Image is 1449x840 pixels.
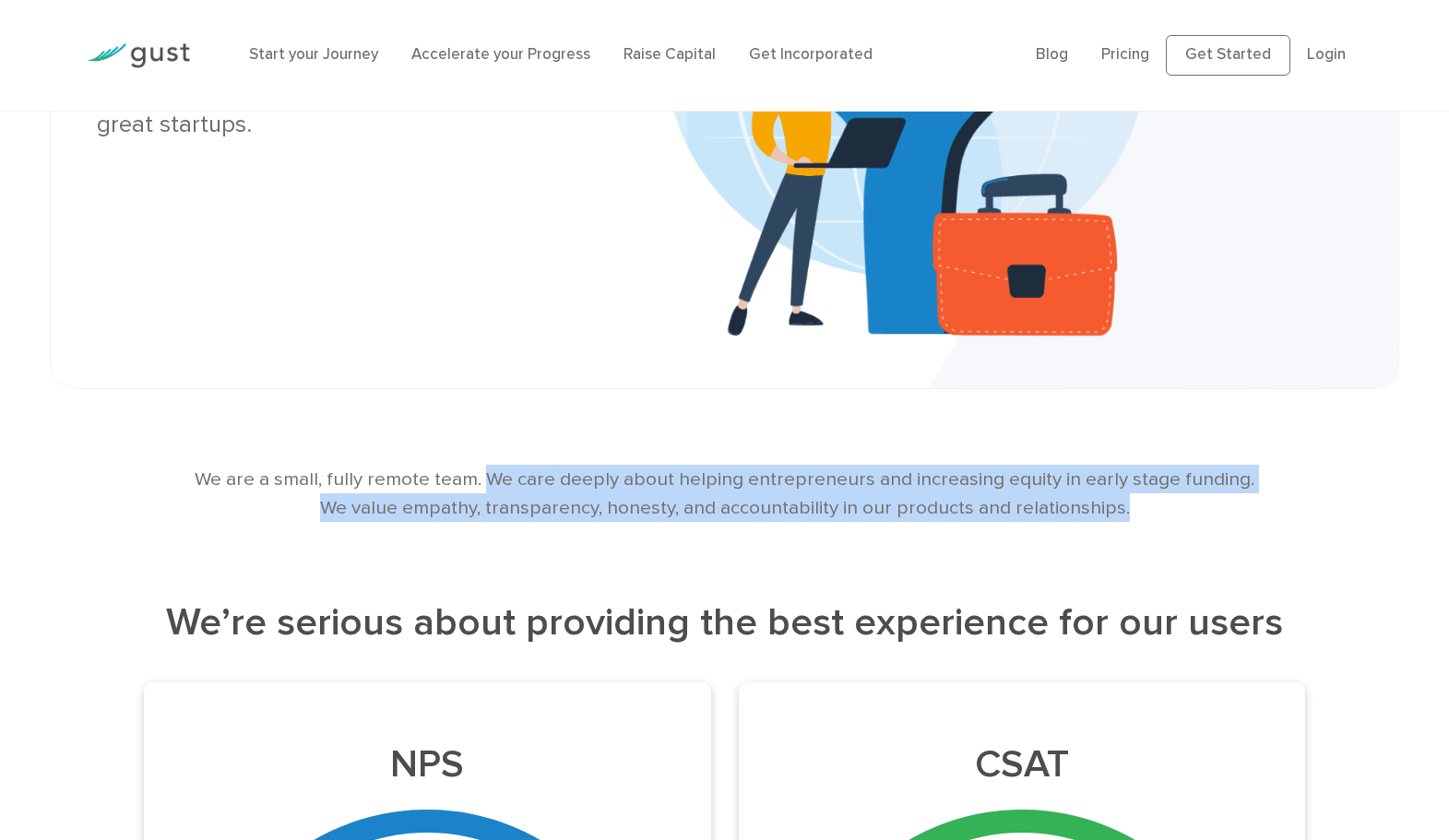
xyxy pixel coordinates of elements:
[1036,45,1068,64] a: Blog
[1166,35,1290,76] a: Get Started
[87,43,190,68] img: Gust Logo
[624,45,716,64] a: Raise Capital
[188,465,1260,522] p: We are a small, fully remote team. We care deeply about helping entrepreneurs and increasing equi...
[144,597,1304,649] h2: We’re serious about providing the best experience for our users
[749,45,873,64] a: Get Incorporated
[1101,45,1149,64] a: Pricing
[411,45,590,64] a: Accelerate your Progress
[159,741,695,787] h3: NPS
[1307,45,1346,64] a: Login
[754,741,1290,787] h3: CSAT
[249,45,378,64] a: Start your Journey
